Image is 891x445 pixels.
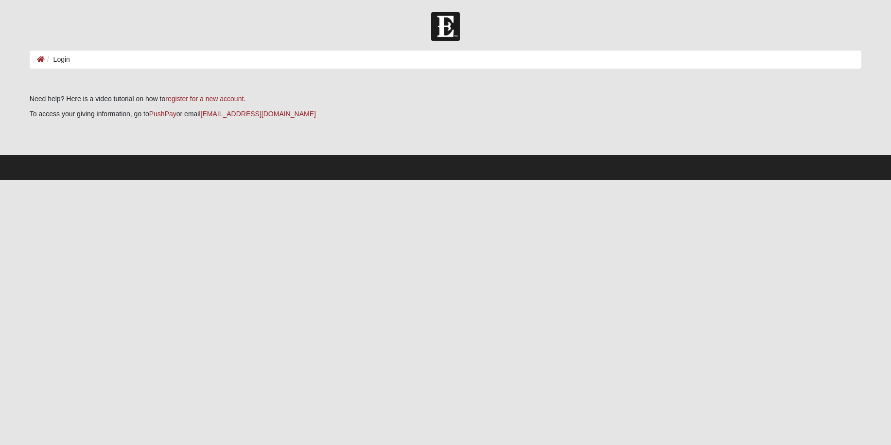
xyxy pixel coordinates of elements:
[165,95,244,103] a: register for a new account
[431,12,460,41] img: Church of Eleven22 Logo
[201,110,316,118] a: [EMAIL_ADDRESS][DOMAIN_NAME]
[30,109,861,119] p: To access your giving information, go to or email
[30,94,861,104] p: Need help? Here is a video tutorial on how to .
[149,110,176,118] a: PushPay
[45,54,70,65] li: Login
